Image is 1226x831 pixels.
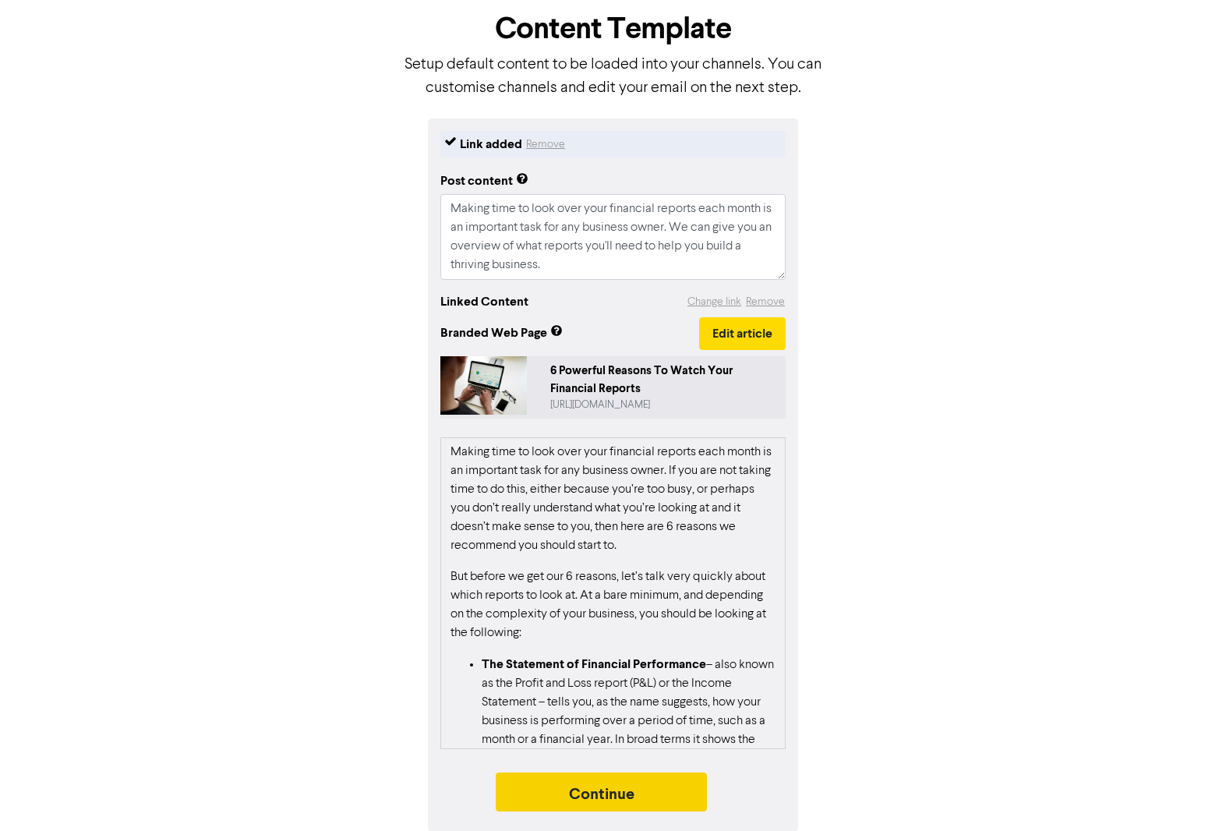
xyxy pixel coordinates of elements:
[460,135,522,154] div: Link added
[525,135,566,154] button: Remove
[699,317,786,350] button: Edit article
[403,11,824,47] h1: Content Template
[745,293,786,311] button: Remove
[496,773,708,812] button: Continue
[440,292,528,311] div: Linked Content
[1148,756,1226,831] iframe: Chat Widget
[687,293,742,311] button: Change link
[482,655,776,805] li: – also known as the Profit and Loss report (P&L) or the Income Statement – tells you, as the name...
[440,324,699,342] span: Branded Web Page
[450,443,776,555] p: Making time to look over your financial reports each month is an important task for any business ...
[403,53,824,100] p: Setup default content to be loaded into your channels. You can customise channels and edit your e...
[550,398,779,412] div: https://public2.bomamarketing.com/cp/7gyUESZGKkYcXl6iYwOsc7?sa=K63buoFw
[440,172,528,190] div: Post content
[440,194,786,280] textarea: Making time to look over your financial reports each month is an important task for any business ...
[440,356,786,419] a: 6 Powerful Reasons To Watch Your Financial Reports[URL][DOMAIN_NAME]
[482,656,706,672] strong: The Statement of Financial Performance
[550,362,779,398] div: 6 Powerful Reasons To Watch Your Financial Reports
[440,356,527,415] img: 7gyUESZGKkYcXl6iYwOsc7-campaign-creators-pypeCEaJeZY-unsplash-1200x800.jpg
[450,568,776,642] p: But before we get our 6 reasons, let’s talk very quickly about which reports to look at. At a bar...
